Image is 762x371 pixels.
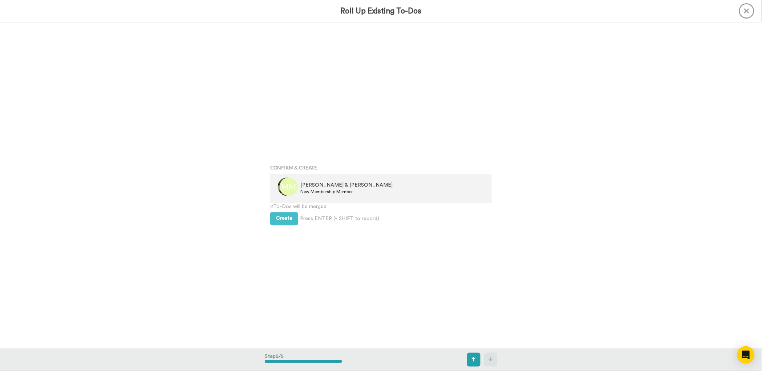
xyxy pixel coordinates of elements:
[276,216,292,221] span: Create
[300,189,393,195] span: New Membership Member
[270,203,492,211] span: 2 To-Dos will be merged
[270,212,298,226] button: Create
[737,346,755,364] div: Open Intercom Messenger
[300,215,379,223] span: Press ENTER (+ SHIFT to record)
[278,178,296,196] img: 3cef125d-b013-4ef2-ba93-4f4bae124750.jpg
[265,349,342,370] div: Step 5 / 5
[270,165,492,171] h4: Confirm & Create
[280,178,298,196] img: mm.png
[300,182,393,189] span: [PERSON_NAME] & [PERSON_NAME]
[341,7,422,15] h3: Roll Up Existing To-Dos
